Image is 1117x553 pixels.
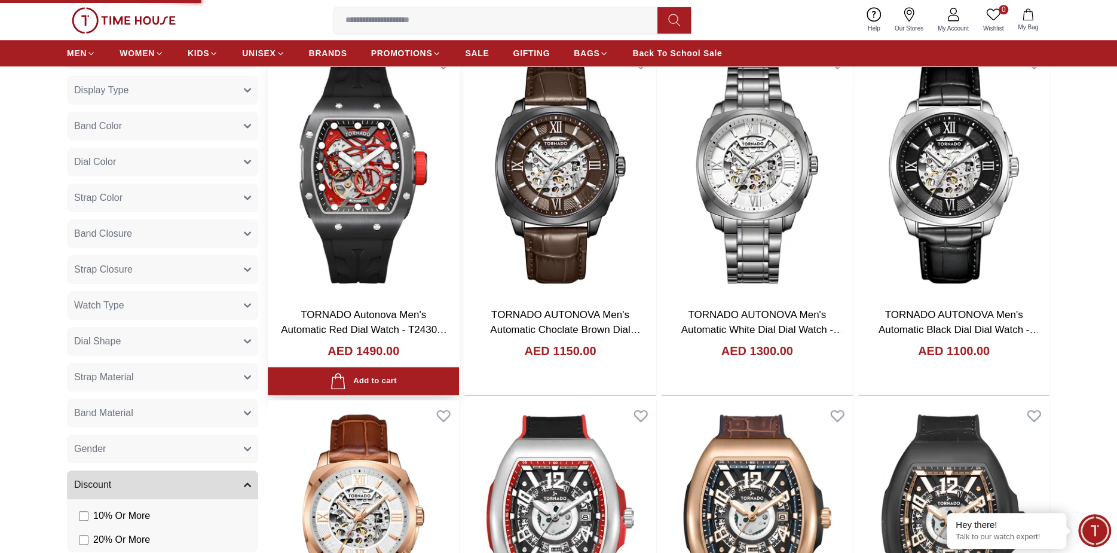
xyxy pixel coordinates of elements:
[67,363,258,392] button: Strap Material
[681,309,843,351] a: TORNADO AUTONOVA Men's Automatic White Dial Dial Watch - T7316-XBXW
[524,343,596,359] h4: AED 1150.00
[1013,23,1043,32] span: My Bag
[490,309,640,351] a: TORNADO AUTONOVA Men's Automatic Choclate Brown Dial Watch - T7316-XLDD
[67,470,258,499] button: Discount
[574,47,599,59] span: BAGS
[74,478,111,492] span: Discount
[1011,6,1045,34] button: My Bag
[67,42,96,64] a: MEN
[72,7,176,33] img: ...
[74,262,133,277] span: Strap Closure
[74,334,121,349] span: Dial Shape
[465,42,489,64] a: SALE
[67,255,258,284] button: Strap Closure
[242,42,284,64] a: UNISEX
[74,298,124,313] span: Watch Type
[999,5,1008,14] span: 0
[67,291,258,320] button: Watch Type
[632,42,722,64] a: Back To School Sale
[93,509,150,523] span: 10 % Or More
[67,399,258,427] button: Band Material
[328,343,399,359] h4: AED 1490.00
[933,24,974,33] span: My Account
[721,343,793,359] h4: AED 1300.00
[74,83,128,97] span: Display Type
[74,406,133,420] span: Band Material
[888,5,931,35] a: Our Stores
[67,184,258,212] button: Strap Color
[309,47,347,59] span: BRANDS
[120,47,155,59] span: WOMEN
[956,519,1057,531] div: Hey there!
[74,155,116,169] span: Dial Color
[74,191,123,205] span: Strap Color
[513,47,550,59] span: GIFTING
[281,309,447,351] a: TORNADO Autonova Men's Automatic Red Dial Watch - T24302-XSBB
[79,535,88,545] input: 20% Or More
[662,47,853,298] img: TORNADO AUTONOVA Men's Automatic White Dial Dial Watch - T7316-XBXW
[371,47,433,59] span: PROMOTIONS
[67,47,87,59] span: MEN
[879,309,1040,351] a: TORNADO AUTONOVA Men's Automatic Black Dial Dial Watch - T7316-SLBB
[956,532,1057,542] p: Talk to our watch expert!
[67,112,258,140] button: Band Color
[861,5,888,35] a: Help
[188,42,218,64] a: KIDS
[67,327,258,356] button: Dial Shape
[120,42,164,64] a: WOMEN
[67,435,258,463] button: Gender
[464,47,656,298] img: TORNADO AUTONOVA Men's Automatic Choclate Brown Dial Watch - T7316-XLDD
[574,42,608,64] a: BAGS
[863,24,885,33] span: Help
[93,533,150,547] span: 20 % Or More
[918,343,990,359] h4: AED 1100.00
[74,442,106,456] span: Gender
[74,119,122,133] span: Band Color
[268,47,459,298] img: TORNADO Autonova Men's Automatic Red Dial Watch - T24302-XSBB
[67,76,258,105] button: Display Type
[242,47,276,59] span: UNISEX
[74,227,132,241] span: Band Closure
[978,24,1008,33] span: Wishlist
[632,47,722,59] span: Back To School Sale
[74,370,134,384] span: Strap Material
[976,5,1011,35] a: 0Wishlist
[330,373,396,389] div: Add to cart
[268,367,459,395] button: Add to cart
[1078,514,1111,547] div: Chat Widget
[371,42,442,64] a: PROMOTIONS
[890,24,928,33] span: Our Stores
[67,219,258,248] button: Band Closure
[858,47,1049,298] img: TORNADO AUTONOVA Men's Automatic Black Dial Dial Watch - T7316-SLBB
[188,47,209,59] span: KIDS
[79,511,88,521] input: 10% Or More
[309,42,347,64] a: BRANDS
[465,47,489,59] span: SALE
[513,42,550,64] a: GIFTING
[67,148,258,176] button: Dial Color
